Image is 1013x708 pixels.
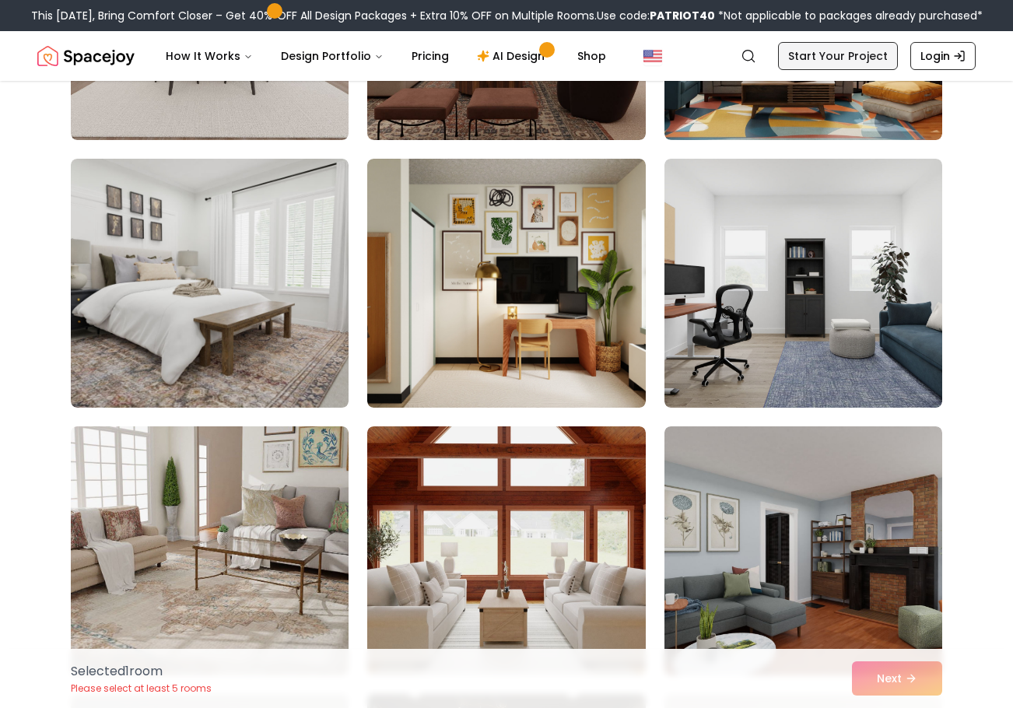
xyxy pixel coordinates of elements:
nav: Main [153,40,619,72]
img: Room room-13 [71,426,349,675]
img: Spacejoy Logo [37,40,135,72]
div: This [DATE], Bring Comfort Closer – Get 40% OFF All Design Packages + Extra 10% OFF on Multiple R... [31,8,983,23]
img: Room room-14 [367,426,645,675]
a: AI Design [464,40,562,72]
img: Room room-10 [71,159,349,408]
span: Use code: [597,8,715,23]
b: PATRIOT40 [650,8,715,23]
p: Selected 1 room [71,662,212,681]
img: Room room-12 [664,159,942,408]
a: Login [910,42,976,70]
a: Start Your Project [778,42,898,70]
img: Room room-15 [664,426,942,675]
p: Please select at least 5 rooms [71,682,212,695]
a: Spacejoy [37,40,135,72]
nav: Global [37,31,976,81]
a: Shop [565,40,619,72]
img: Room room-11 [367,159,645,408]
button: Design Portfolio [268,40,396,72]
a: Pricing [399,40,461,72]
span: *Not applicable to packages already purchased* [715,8,983,23]
img: United States [643,47,662,65]
button: How It Works [153,40,265,72]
